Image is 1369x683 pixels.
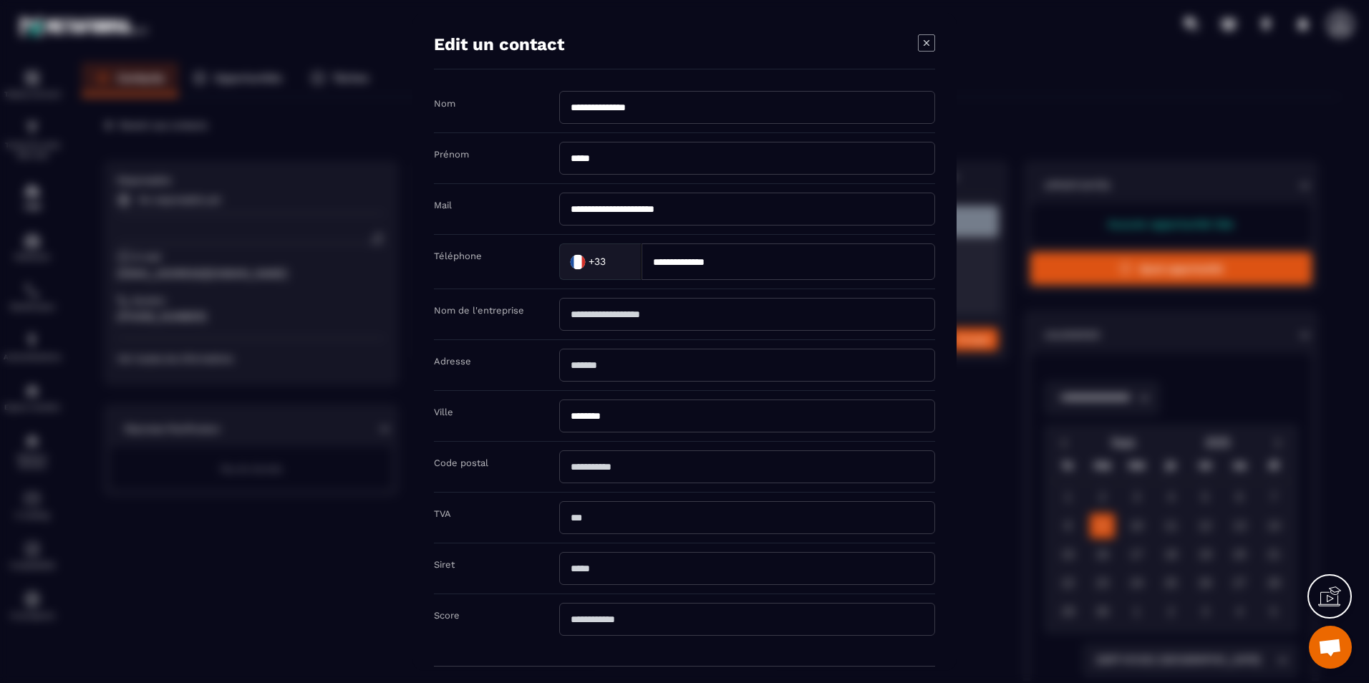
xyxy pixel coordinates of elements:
label: Téléphone [434,251,482,261]
input: Search for option [609,251,627,272]
label: Siret [434,559,455,570]
div: Ouvrir le chat [1309,626,1352,669]
label: Ville [434,407,453,417]
label: TVA [434,508,451,519]
label: Mail [434,200,452,210]
label: Prénom [434,149,469,160]
label: Adresse [434,356,471,367]
div: Search for option [559,243,642,280]
label: Code postal [434,457,488,468]
h4: Edit un contact [434,34,564,54]
span: +33 [589,254,606,268]
label: Score [434,610,460,621]
label: Nom [434,98,455,109]
img: Country Flag [563,247,592,276]
label: Nom de l'entreprise [434,305,524,316]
